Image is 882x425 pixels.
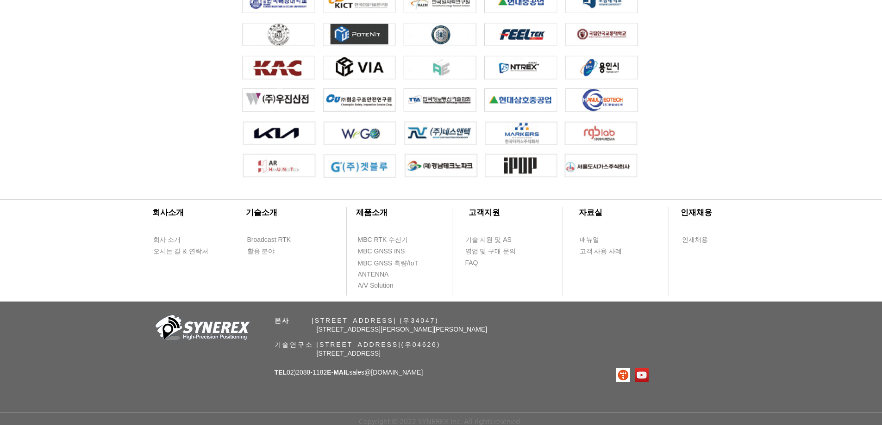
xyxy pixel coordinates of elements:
[682,235,708,245] span: 인재채용
[275,341,441,348] span: 기술연구소 [STREET_ADDRESS](우04626)
[580,247,622,256] span: 고객 사용 사례
[465,235,512,245] span: 기술 지원 및 AS
[150,314,252,344] img: 회사_로고-removebg-preview.png
[275,369,423,376] span: 02)2088-1182 sales
[246,208,277,217] span: ​기술소개
[153,246,215,257] a: 오시는 길 & 연락처
[247,235,291,245] span: Broadcast RTK
[317,350,381,357] span: [STREET_ADDRESS]
[616,368,630,382] img: 티스토리로고
[580,235,599,245] span: 매뉴얼
[579,208,602,217] span: ​자료실
[275,317,290,324] span: 본사
[153,234,206,246] a: 회사 소개
[357,234,427,246] a: MBC RTK 수신기
[364,369,423,376] a: @[DOMAIN_NAME]
[358,247,405,256] span: MBC GNSS INS
[469,208,500,217] span: ​고객지원
[152,208,184,217] span: ​회사소개
[153,247,208,256] span: 오시는 길 & 연락처
[327,369,349,376] span: E-MAIL
[579,246,632,257] a: 고객 사용 사례
[153,235,181,245] span: 회사 소개
[465,257,518,269] a: FAQ
[317,326,488,333] span: [STREET_ADDRESS][PERSON_NAME][PERSON_NAME]
[356,208,388,217] span: ​제품소개
[358,235,408,245] span: MBC RTK 수신기
[616,368,649,382] ul: SNS 모음
[247,246,300,257] a: 활용 분야
[465,247,516,256] span: 영업 및 구매 문의
[247,234,300,246] a: Broadcast RTK
[358,259,419,268] span: MBC GNSS 측량/IoT
[681,208,712,217] span: ​인재채용
[358,281,394,290] span: A/V Solution
[635,368,649,382] img: 유튜브 사회 아이콘
[465,259,478,268] span: FAQ
[357,246,415,257] a: MBC GNSS INS
[359,417,520,425] span: Copyright © 2022 SYNEREX Inc. All rights reserved
[682,234,726,246] a: 인재채용
[358,270,389,279] span: ANTENNA
[357,269,411,280] a: ANTENNA
[247,247,275,256] span: 활용 분야
[711,134,882,425] iframe: Wix Chat
[579,234,632,246] a: 매뉴얼
[275,317,439,324] span: ​ [STREET_ADDRESS] (우34047)
[465,246,518,257] a: 영업 및 구매 문의
[465,234,534,246] a: 기술 지원 및 AS
[357,258,438,269] a: MBC GNSS 측량/IoT
[357,280,411,291] a: A/V Solution
[275,369,287,376] span: TEL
